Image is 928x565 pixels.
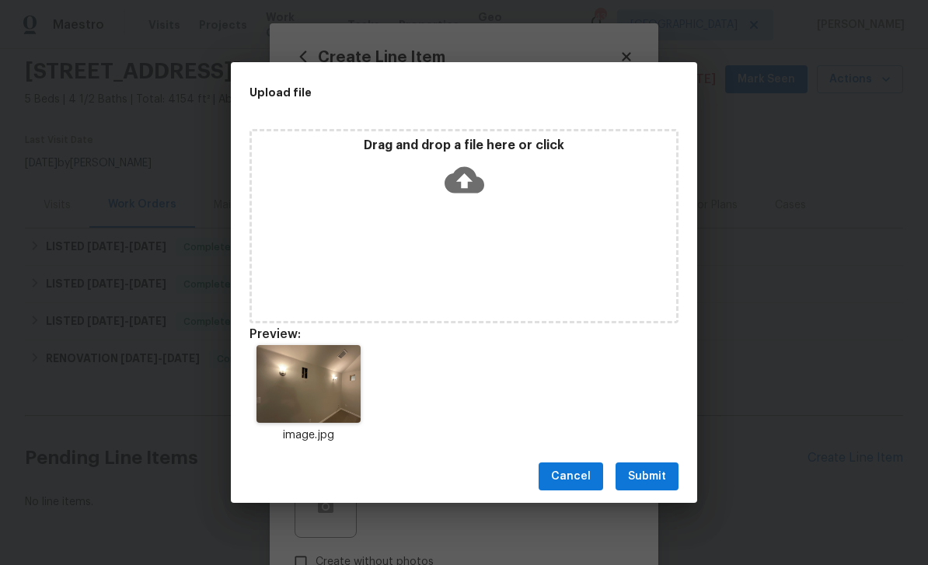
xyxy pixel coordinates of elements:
[249,84,609,101] h2: Upload file
[539,462,603,491] button: Cancel
[249,427,368,444] p: image.jpg
[252,138,676,154] p: Drag and drop a file here or click
[628,467,666,487] span: Submit
[616,462,679,491] button: Submit
[256,345,360,423] img: 9k=
[551,467,591,487] span: Cancel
